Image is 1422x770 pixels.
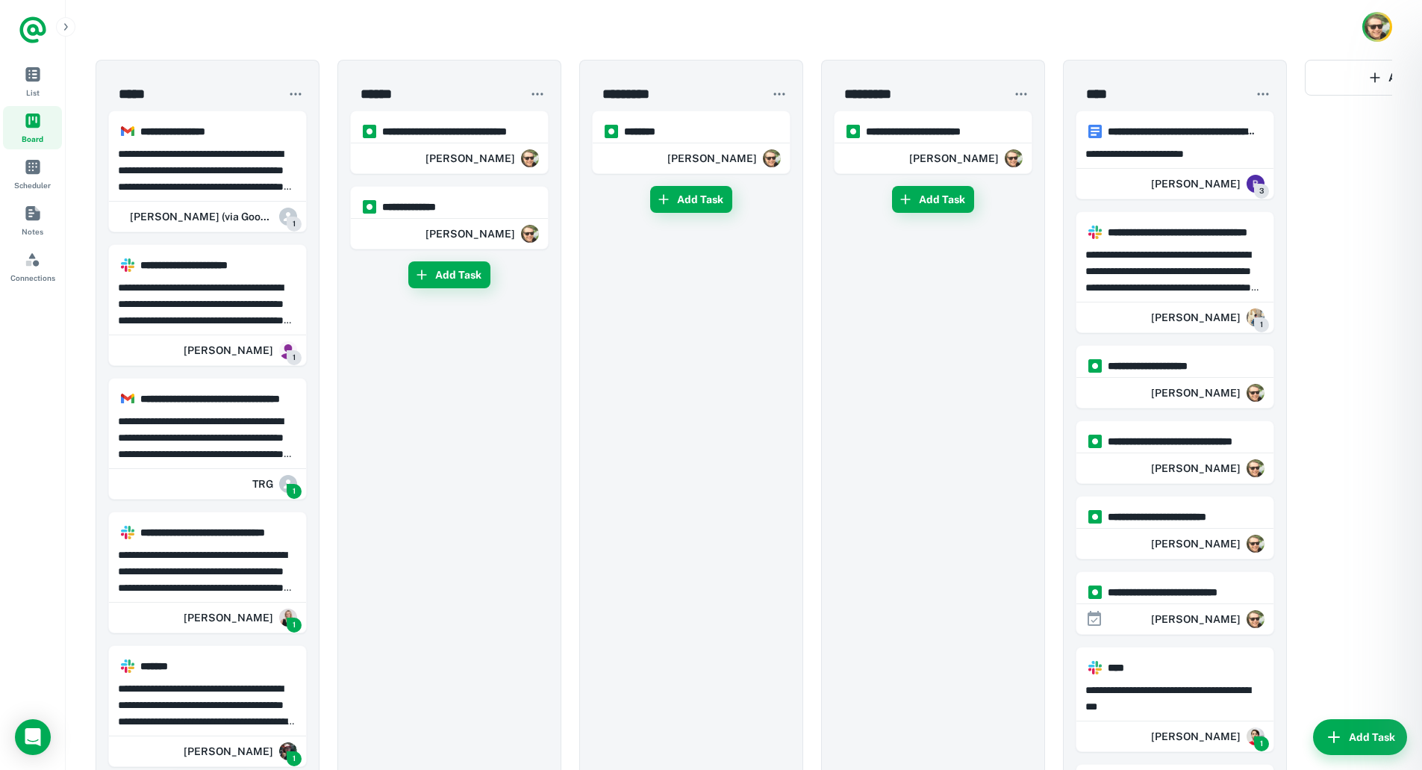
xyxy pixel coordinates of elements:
a: Scheduler [3,152,62,196]
a: List [3,60,62,103]
span: Board [22,133,43,145]
span: Notes [22,226,43,237]
span: Scheduler [14,179,51,191]
a: Board [3,106,62,149]
span: List [26,87,40,99]
span: Connections [10,272,55,284]
div: Load Chat [15,719,51,755]
a: Connections [3,245,62,288]
a: Notes [3,199,62,242]
a: Logo [18,15,48,45]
